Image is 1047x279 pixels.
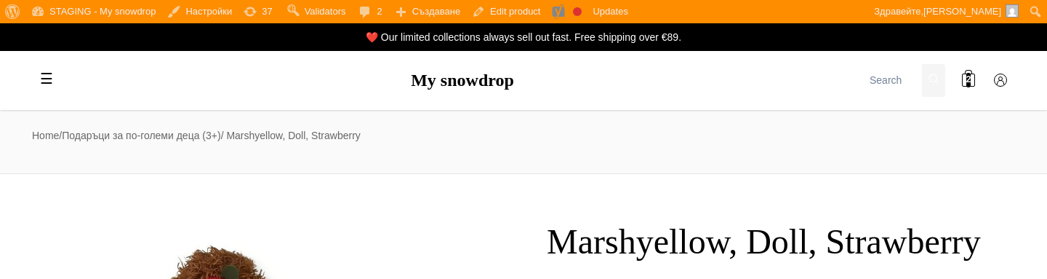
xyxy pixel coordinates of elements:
a: 2 [954,66,983,95]
label: Toggle mobile menu [32,65,61,94]
a: My snowdrop [411,71,514,90]
a: Подаръци за по-големи деца (3+) [62,130,220,141]
span: 2 [966,74,971,87]
div: Focus keyphrase not set [573,7,582,16]
a: Home [32,130,59,141]
h1: Marshyellow, Doll, Strawberry [547,221,1015,263]
span: [PERSON_NAME] [923,6,1001,17]
input: Search [864,64,922,97]
nav: / / Marshyellow, Doll, Strawberry [32,127,1015,144]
